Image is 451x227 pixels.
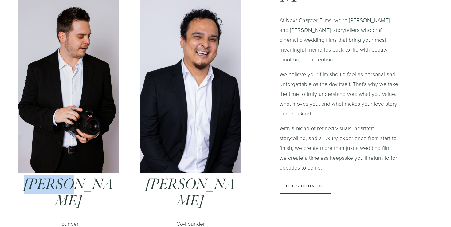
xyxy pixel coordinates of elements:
[280,180,331,194] a: Let's Connect
[280,15,398,65] p: At Next Chapter Films, we’re [PERSON_NAME] and [PERSON_NAME]; storytellers who craft cinematic we...
[24,175,114,210] em: [PERSON_NAME]
[146,175,236,210] em: [PERSON_NAME]
[280,123,398,173] p: With a blend of refined visuals, heartfelt storytelling, and a luxury experience from start to fi...
[280,69,398,119] p: We believe your film should feel as personal and unforgettable as the day itself. That’s why we t...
